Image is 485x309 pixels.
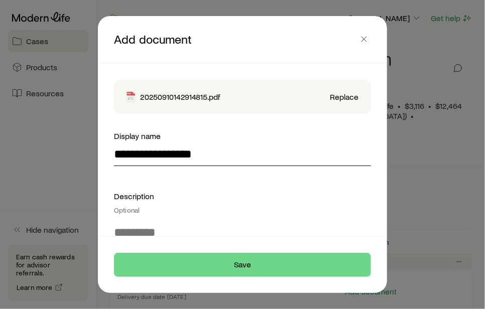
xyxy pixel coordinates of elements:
button: Replace [329,92,359,102]
p: Add document [114,32,357,47]
p: 20250910142914815.pdf [140,92,220,102]
div: Optional [114,206,371,214]
div: Description [114,190,371,214]
button: Save [114,253,371,277]
div: Display name [114,130,371,142]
